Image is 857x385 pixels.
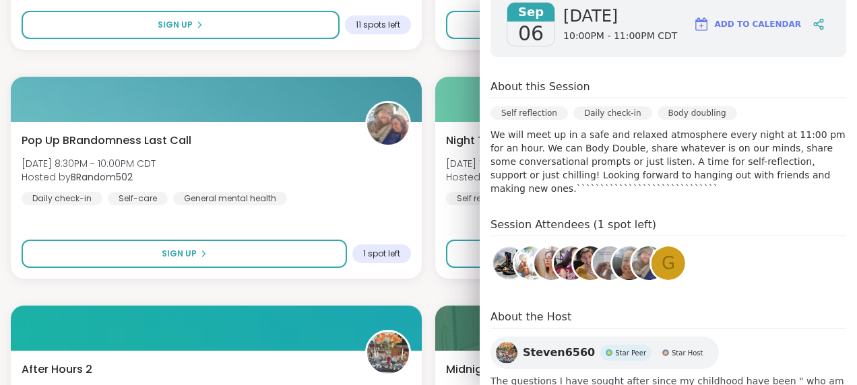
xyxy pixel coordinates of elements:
[573,106,652,120] div: Daily check-in
[490,79,590,95] h4: About this Session
[173,192,287,205] div: General mental health
[658,106,737,120] div: Body doubling
[496,342,517,363] img: Steven6560
[490,337,719,369] a: Steven6560Steven6560Star PeerStar PeerStar HostStar Host
[162,248,197,260] span: Sign Up
[367,332,409,374] img: Steven6560
[606,349,612,356] img: Star Peer
[446,240,771,268] button: Sign Up
[22,170,156,184] span: Hosted by
[446,361,567,378] span: Midnight snack n chat
[672,348,703,358] span: Star Host
[446,192,522,205] div: Self reflection
[356,20,400,30] span: 11 spots left
[573,246,607,280] img: Jedi_Drew
[563,30,677,43] span: 10:00PM - 11:00PM CDT
[22,11,340,39] button: Sign Up
[687,8,807,40] button: Add to Calendar
[493,246,526,280] img: rustyempire
[71,170,133,184] b: BRandom502
[662,250,675,277] span: g
[446,170,580,184] span: Hosted by
[490,309,846,328] h4: About the Host
[612,246,646,280] img: Monica2025
[552,244,590,282] a: Jasmine95
[715,18,801,30] span: Add to Calendar
[22,192,102,205] div: Daily check-in
[532,244,570,282] a: irisanne
[22,133,191,149] span: Pop Up BRandomness Last Call
[490,217,846,236] h4: Session Attendees (1 spot left)
[490,128,846,195] p: We will meet up in a safe and relaxed atmosphere every night at 11:00 pm for an hour. We can Body...
[518,22,544,46] span: 06
[158,19,193,31] span: Sign Up
[490,244,528,282] a: rustyempire
[591,244,629,282] a: Shaywolf22
[693,16,709,32] img: ShareWell Logomark
[563,5,677,27] span: [DATE]
[22,157,156,170] span: [DATE] 8:30PM - 10:00PM CDT
[367,103,409,145] img: BRandom502
[363,248,400,259] span: 1 spot left
[571,244,609,282] a: Jedi_Drew
[446,157,580,170] span: [DATE] 10:00PM - 11:00PM CDT
[662,349,669,356] img: Star Host
[507,3,554,22] span: Sep
[513,244,550,282] a: Libby1520
[649,244,687,282] a: g
[554,246,588,280] img: Jasmine95
[523,345,595,361] span: Steven6560
[446,133,685,149] span: Night Time Reflection and/or Body Doubling
[446,11,765,39] button: Sign Up
[490,106,568,120] div: Self reflection
[632,246,666,280] img: BRandom502
[630,244,668,282] a: BRandom502
[610,244,648,282] a: Monica2025
[515,246,548,280] img: Libby1520
[615,348,646,358] span: Star Peer
[108,192,168,205] div: Self-care
[22,361,92,378] span: After Hours 2
[22,240,347,268] button: Sign Up
[593,246,627,280] img: Shaywolf22
[534,246,568,280] img: irisanne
